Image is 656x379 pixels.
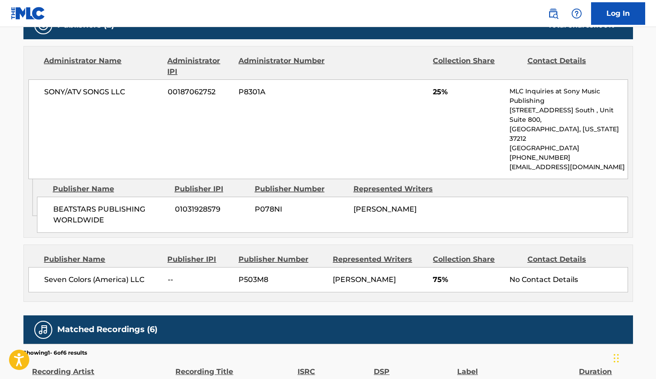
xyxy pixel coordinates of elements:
[509,87,627,106] p: MLC Inquiries at Sony Music Publishing
[44,55,161,77] div: Administrator Name
[168,254,232,265] div: Publisher IPI
[333,254,426,265] div: Represented Writers
[32,357,171,377] div: Recording Artist
[239,55,326,77] div: Administrator Number
[353,205,417,213] span: [PERSON_NAME]
[45,87,161,97] span: SONY/ATV SONGS LLC
[353,184,445,194] div: Represented Writers
[168,55,232,77] div: Administrator IPI
[23,349,87,357] p: Showing 1 - 6 of 6 results
[255,184,347,194] div: Publisher Number
[544,5,562,23] a: Public Search
[44,254,161,265] div: Publisher Name
[176,357,293,377] div: Recording Title
[509,125,627,143] p: [GEOGRAPHIC_DATA], [US_STATE] 37212
[433,55,520,77] div: Collection Share
[568,5,586,23] div: Help
[509,162,627,172] p: [EMAIL_ADDRESS][DOMAIN_NAME]
[239,87,326,97] span: P8301A
[11,7,46,20] img: MLC Logo
[433,87,503,97] span: 25%
[53,204,168,226] span: BEATSTARS PUBLISHING WORLDWIDE
[45,274,161,285] span: Seven Colors (America) LLC
[509,143,627,153] p: [GEOGRAPHIC_DATA]
[433,254,520,265] div: Collection Share
[528,254,615,265] div: Contact Details
[579,357,628,377] div: Duration
[591,2,645,25] a: Log In
[509,153,627,162] p: [PHONE_NUMBER]
[58,324,158,335] h5: Matched Recordings (6)
[528,55,615,77] div: Contact Details
[239,254,326,265] div: Publisher Number
[298,357,369,377] div: ISRC
[38,324,49,335] img: Matched Recordings
[53,184,168,194] div: Publisher Name
[611,336,656,379] iframe: Chat Widget
[596,21,615,29] span: 100 %
[571,8,582,19] img: help
[548,8,559,19] img: search
[255,204,347,215] span: P078NI
[614,345,619,372] div: Drag
[433,274,503,285] span: 75%
[333,275,396,284] span: [PERSON_NAME]
[509,274,627,285] div: No Contact Details
[374,357,453,377] div: DSP
[174,184,248,194] div: Publisher IPI
[457,357,574,377] div: Label
[239,274,326,285] span: P503M8
[168,87,232,97] span: 00187062752
[175,204,248,215] span: 01031928579
[509,106,627,125] p: [STREET_ADDRESS] South , Unit Suite 800,
[168,274,232,285] span: --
